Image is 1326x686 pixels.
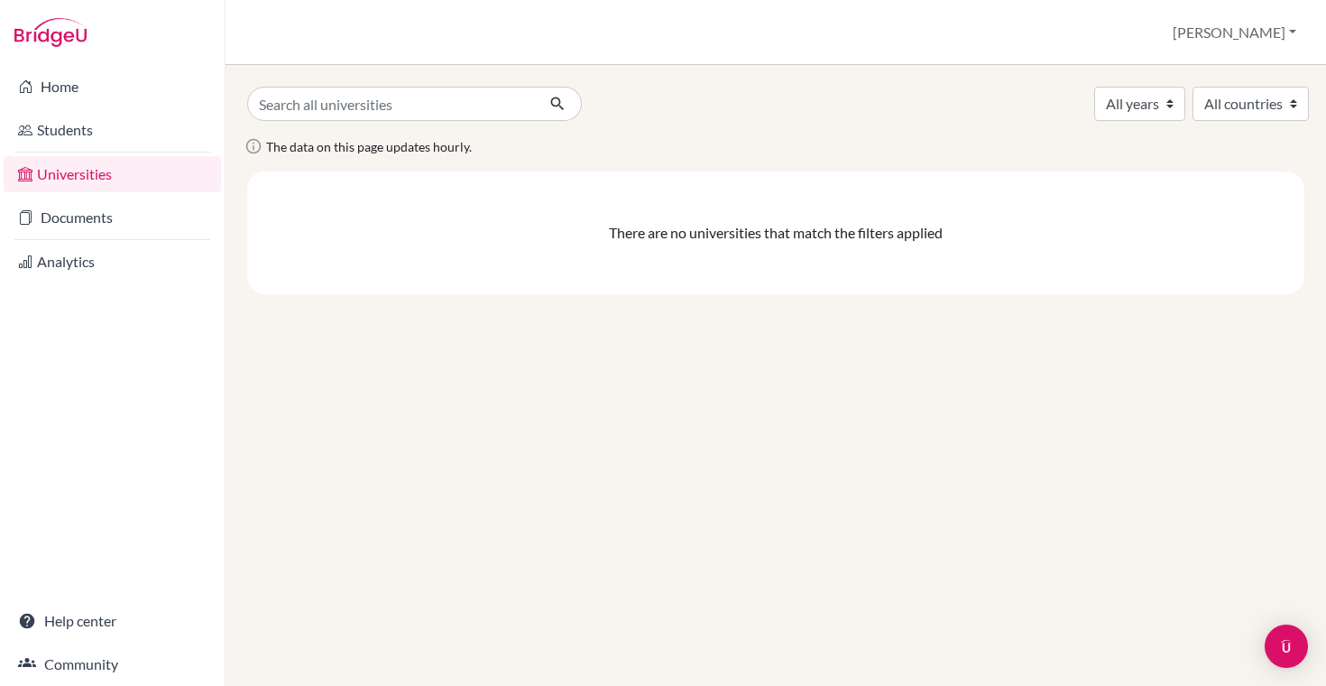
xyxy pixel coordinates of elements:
[4,69,221,105] a: Home
[1165,15,1304,50] button: [PERSON_NAME]
[14,18,87,47] img: Bridge-U
[4,244,221,280] a: Analytics
[247,87,535,121] input: Search all universities
[4,199,221,236] a: Documents
[4,112,221,148] a: Students
[1265,625,1308,668] div: Open Intercom Messenger
[262,222,1290,244] div: There are no universities that match the filters applied
[4,156,221,192] a: Universities
[4,646,221,682] a: Community
[4,603,221,639] a: Help center
[266,139,472,154] span: The data on this page updates hourly.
